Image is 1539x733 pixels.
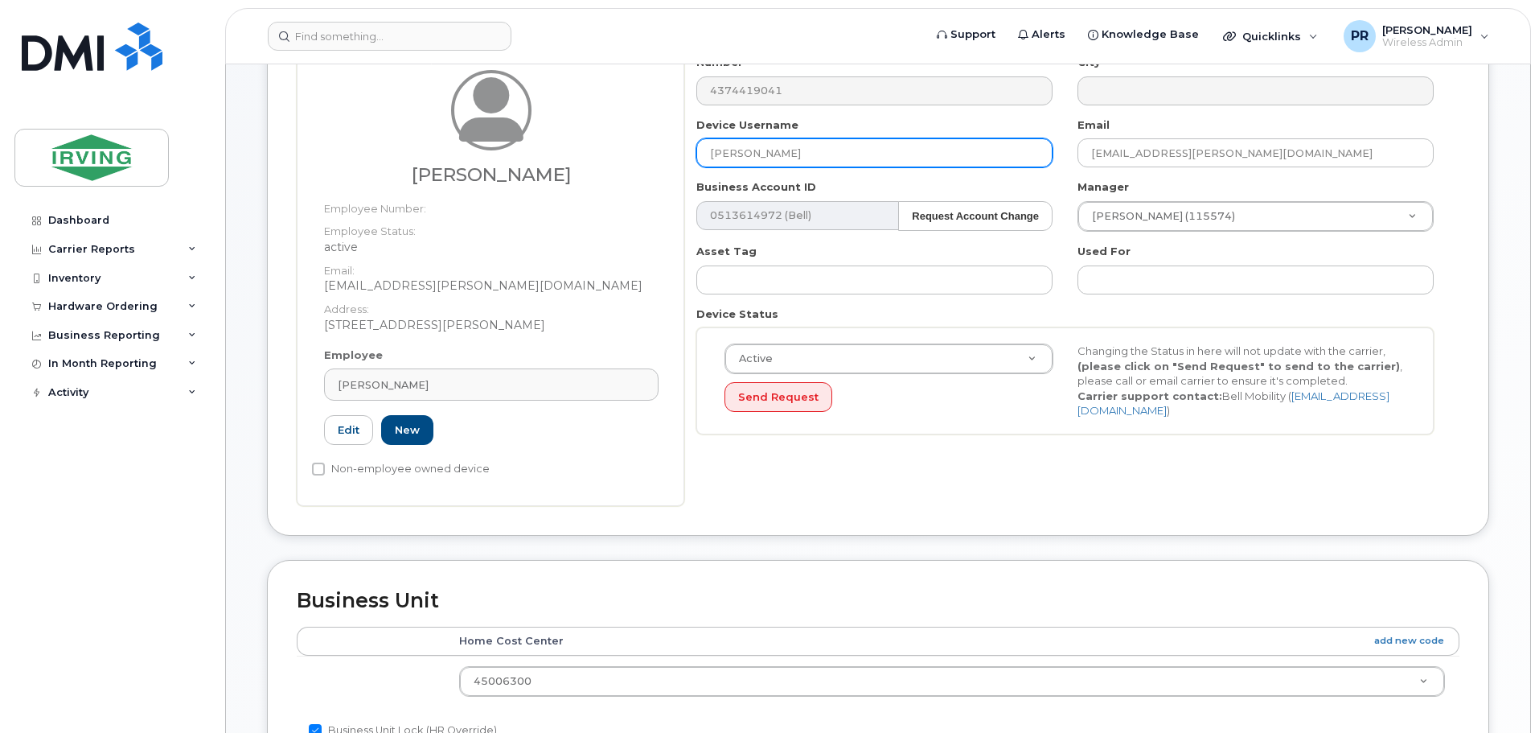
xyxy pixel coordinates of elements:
a: Edit [324,415,373,445]
strong: (please click on "Send Request" to send to the carrier) [1077,360,1400,373]
a: 45006300 [460,667,1444,696]
label: Asset Tag [696,244,757,259]
button: Request Account Change [898,201,1053,231]
span: Alerts [1032,27,1065,43]
a: [PERSON_NAME] (115574) [1078,202,1433,231]
dt: Employee Number: [324,193,659,216]
dd: active [324,239,659,255]
span: [PERSON_NAME] [1382,23,1472,36]
label: Non-employee owned device [312,459,490,479]
span: Active [729,352,773,366]
span: Support [950,27,995,43]
span: Knowledge Base [1102,27,1199,43]
a: Active [725,344,1053,373]
dt: Email: [324,255,659,278]
label: Used For [1077,244,1131,259]
h2: Business Unit [297,590,1459,612]
button: Send Request [724,382,832,412]
dd: [EMAIL_ADDRESS][PERSON_NAME][DOMAIN_NAME] [324,278,659,294]
label: Manager [1077,179,1129,195]
div: Quicklinks [1212,20,1329,52]
a: add new code [1374,634,1444,648]
strong: Carrier support contact: [1077,389,1222,402]
label: Device Status [696,307,778,322]
a: Alerts [1007,19,1077,51]
span: [PERSON_NAME] [338,377,429,393]
span: 45006300 [474,675,531,687]
a: Support [925,19,1007,51]
input: Non-employee owned device [312,463,325,476]
dd: [STREET_ADDRESS][PERSON_NAME] [324,317,659,333]
span: Wireless Admin [1382,36,1472,49]
span: [PERSON_NAME] (115574) [1082,209,1235,224]
dt: Address: [324,294,659,317]
a: Knowledge Base [1077,19,1210,51]
span: Quicklinks [1242,30,1301,43]
input: Find something... [268,22,511,51]
label: Email [1077,117,1110,133]
a: [PERSON_NAME] [324,369,659,401]
div: Changing the Status in here will not update with the carrier, , please call or email carrier to e... [1065,344,1418,418]
th: Home Cost Center [445,627,1459,656]
strong: Request Account Change [912,210,1039,222]
a: New [381,415,433,445]
div: Poirier, Robert [1332,20,1500,52]
a: [EMAIL_ADDRESS][DOMAIN_NAME] [1077,389,1389,418]
label: Employee [324,348,383,363]
label: Device Username [696,117,798,133]
dt: Employee Status: [324,216,659,239]
span: PR [1351,27,1369,46]
h3: [PERSON_NAME] [324,165,659,185]
label: Business Account ID [696,179,816,195]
